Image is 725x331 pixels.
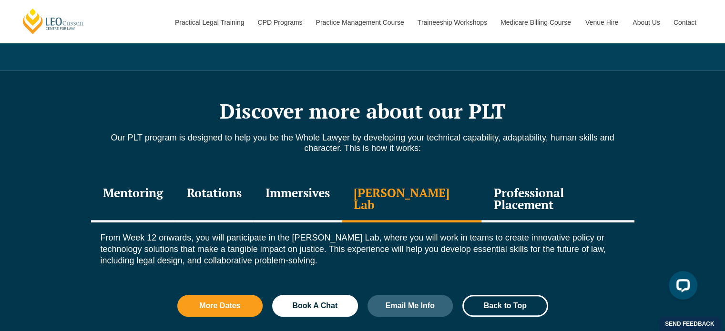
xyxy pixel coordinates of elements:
a: Practice Management Course [309,2,410,43]
a: Traineeship Workshops [410,2,493,43]
p: Our PLT program is designed to help you be the Whole Lawyer by developing your technical capabili... [91,132,634,153]
h2: Discover more about our PLT [91,99,634,123]
div: Professional Placement [481,177,634,222]
a: CPD Programs [250,2,308,43]
a: Practical Legal Training [168,2,251,43]
a: More Dates [177,295,263,317]
span: Email Me Info [386,302,435,310]
span: Book A Chat [292,302,337,310]
p: From Week 12 onwards, you will participate in the [PERSON_NAME] Lab, where you will work in teams... [101,232,625,266]
a: Medicare Billing Course [493,2,578,43]
a: [PERSON_NAME] Centre for Law [21,8,85,35]
div: [PERSON_NAME] Lab [342,177,482,222]
div: Rotations [175,177,254,222]
a: About Us [625,2,666,43]
a: Venue Hire [578,2,625,43]
iframe: LiveChat chat widget [661,267,701,307]
span: Back to Top [484,302,527,310]
a: Back to Top [462,295,548,317]
a: Email Me Info [368,295,453,317]
div: Immersives [254,177,342,222]
div: Mentoring [91,177,175,222]
a: Book A Chat [272,295,358,317]
span: More Dates [199,302,240,310]
a: Contact [666,2,704,43]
